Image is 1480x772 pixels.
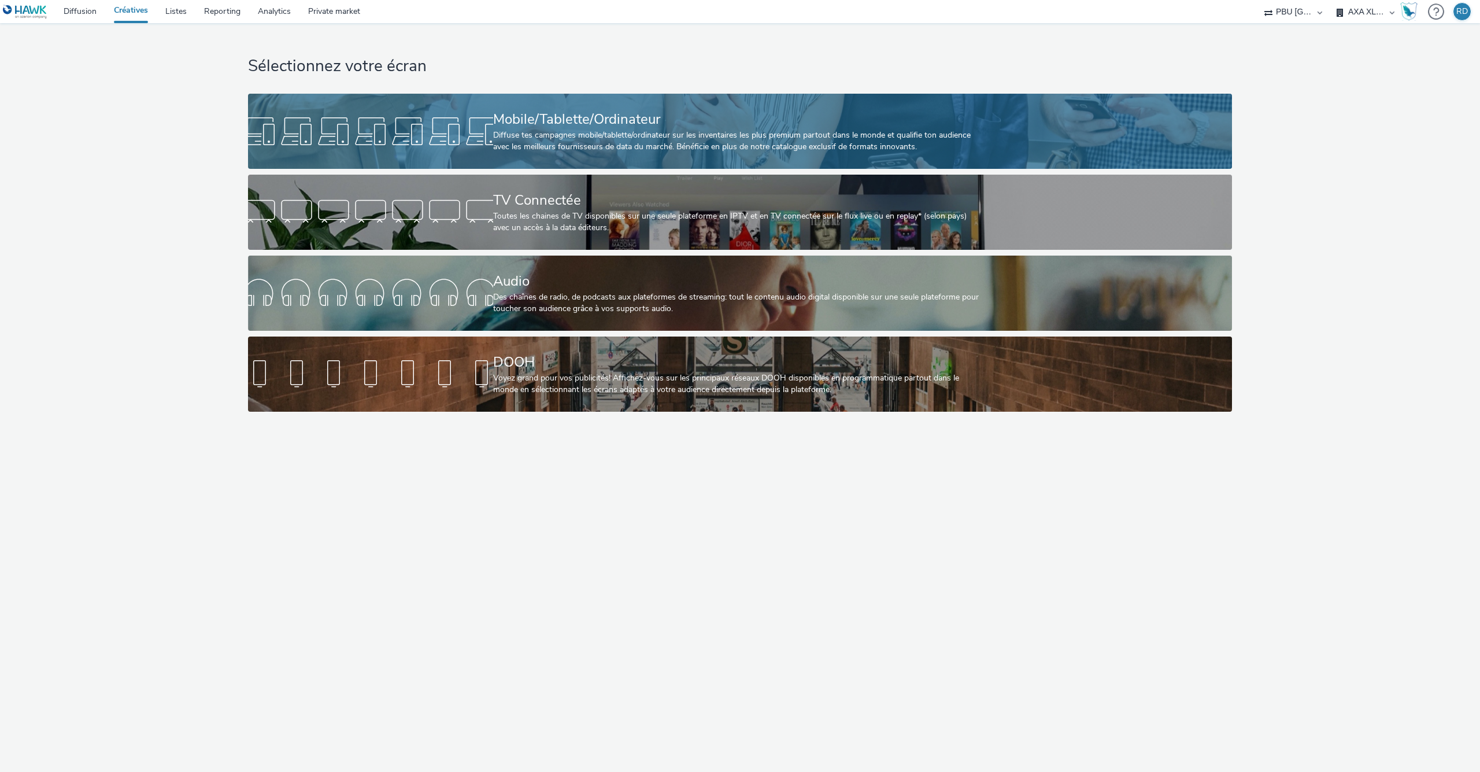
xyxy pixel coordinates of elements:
div: Des chaînes de radio, de podcasts aux plateformes de streaming: tout le contenu audio digital dis... [493,291,983,315]
div: Voyez grand pour vos publicités! Affichez-vous sur les principaux réseaux DOOH disponibles en pro... [493,372,983,396]
a: TV ConnectéeToutes les chaines de TV disponibles sur une seule plateforme en IPTV et en TV connec... [248,175,1232,250]
h1: Sélectionnez votre écran [248,56,1232,77]
div: Mobile/Tablette/Ordinateur [493,109,983,130]
div: TV Connectée [493,190,983,210]
div: Audio [493,271,983,291]
a: Mobile/Tablette/OrdinateurDiffuse tes campagnes mobile/tablette/ordinateur sur les inventaires le... [248,94,1232,169]
div: DOOH [493,352,983,372]
div: Toutes les chaines de TV disponibles sur une seule plateforme en IPTV et en TV connectée sur le f... [493,210,983,234]
div: Diffuse tes campagnes mobile/tablette/ordinateur sur les inventaires les plus premium partout dan... [493,130,983,153]
a: Hawk Academy [1400,2,1422,21]
a: AudioDes chaînes de radio, de podcasts aux plateformes de streaming: tout le contenu audio digita... [248,256,1232,331]
a: DOOHVoyez grand pour vos publicités! Affichez-vous sur les principaux réseaux DOOH disponibles en... [248,337,1232,412]
img: Hawk Academy [1400,2,1418,21]
img: undefined Logo [3,5,47,19]
div: RD [1456,3,1468,20]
